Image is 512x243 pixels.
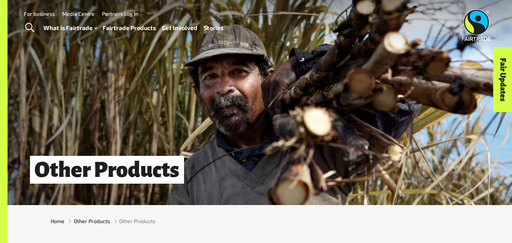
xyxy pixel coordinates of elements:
[204,23,223,33] a: Stories
[43,23,97,33] a: What is Fairtrade
[24,11,55,17] a: For business
[51,217,64,225] a: Home
[102,11,138,17] a: Partners Log In
[62,11,94,17] a: Media Centre
[74,217,110,225] a: Other Products
[162,23,198,33] a: Get Involved
[20,18,39,37] a: Toggle Search
[462,9,491,41] img: Fairtrade Australia New Zealand logo
[103,23,156,33] a: Fairtrade Products
[119,217,155,225] span: Other Products
[30,156,184,184] h1: Other Products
